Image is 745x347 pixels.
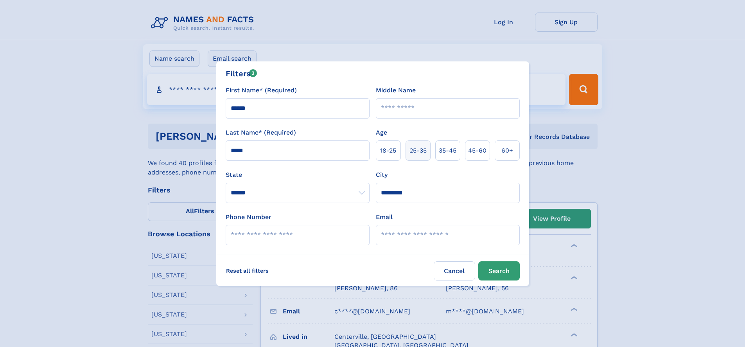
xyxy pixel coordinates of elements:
button: Search [478,261,520,280]
label: Middle Name [376,86,416,95]
label: State [226,170,370,180]
span: 18‑25 [380,146,396,155]
span: 45‑60 [468,146,486,155]
label: Cancel [434,261,475,280]
label: First Name* (Required) [226,86,297,95]
label: Reset all filters [221,261,274,280]
label: Age [376,128,387,137]
span: 35‑45 [439,146,456,155]
div: Filters [226,68,257,79]
span: 25‑35 [409,146,427,155]
span: 60+ [501,146,513,155]
label: Last Name* (Required) [226,128,296,137]
label: Phone Number [226,212,271,222]
label: City [376,170,388,180]
label: Email [376,212,393,222]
